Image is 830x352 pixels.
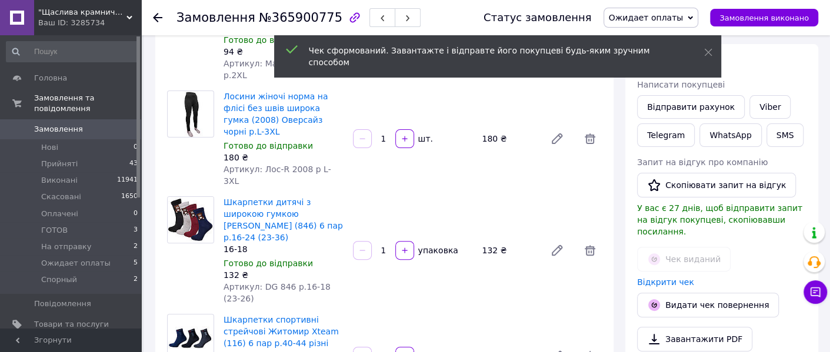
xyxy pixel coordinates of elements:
span: На отправку [41,242,91,252]
span: Готово до відправки [224,141,313,150]
span: ГОТОВ [41,225,68,236]
span: Видалити [578,239,602,262]
span: Спорный [41,274,77,285]
span: Головна [34,73,67,83]
span: Ожидает оплаты [609,13,684,22]
span: Скасовані [41,192,81,202]
img: Шкарпетки спортивні стрейчові Житомир Xteam (116) 6 пар р.40-44 різні кольори [168,326,214,348]
span: Готово до відправки [224,35,313,45]
span: 0 [134,142,138,153]
span: Запит на відгук про компанію [637,157,768,167]
a: Лосини жіночі норма на флісі без швів широка гумка (2008) Оверсайз чорні р.L-3XL [224,92,328,136]
img: Лосини жіночі норма на флісі без швів широка гумка (2008) Оверсайз чорні р.L-3XL [177,91,204,137]
button: Чат з покупцем [804,280,827,304]
span: Товари та послуги [34,319,109,330]
span: 2 [134,242,138,252]
span: "Щаслива крамничка" [38,7,126,18]
span: Артикул: DG 846 р.16-18 (23-26) [224,282,331,303]
img: Шкарпетки дитячі з широкою гумкою Житомир Lomani (846) 6 пар р.16-24 (23-36) [168,197,214,243]
span: У вас є 27 днів, щоб відправити запит на відгук покупцеві, скопіювавши посилання. [637,203,802,236]
div: Ваш ID: 3285734 [38,18,141,28]
div: Статус замовлення [484,12,592,24]
span: Замовлення [176,11,255,25]
span: 11941 [117,175,138,186]
span: 1650 [121,192,138,202]
button: SMS [766,123,804,147]
span: Готово до відправки [224,259,313,268]
a: WhatsApp [699,123,761,147]
div: шт. [415,133,434,145]
div: 132 ₴ [477,242,541,259]
a: Редагувати [545,127,569,150]
div: 180 ₴ [224,152,344,163]
a: Viber [749,95,791,119]
span: Написати покупцеві [637,80,725,89]
span: Артикул: Мачо-R 5702 р.2XL [224,59,319,80]
a: Шкарпетки дитячі з широкою гумкою [PERSON_NAME] (846) 6 пар р.16-24 (23-36) [224,197,343,242]
button: Відправити рахунок [637,95,745,119]
span: Повідомлення [34,299,91,309]
span: Артикул: Лос-R 2008 р L-3XL [224,165,331,186]
button: Видати чек повернення [637,293,779,317]
div: упаковка [415,244,459,256]
div: Чек сформований. Завантажте і відправте його покупцеві будь-яким зручним способом [309,45,675,68]
div: 132 ₴ [224,269,344,281]
div: 16-18 [224,243,344,255]
span: Оплачені [41,209,78,219]
a: Відкрити чек [637,277,694,287]
span: Виконані [41,175,78,186]
input: Пошук [6,41,139,62]
span: №365900775 [259,11,342,25]
div: 94 ₴ [224,46,344,58]
span: Прийняті [41,159,78,169]
span: 43 [129,159,138,169]
span: 0 [134,209,138,219]
div: 180 ₴ [477,130,541,147]
button: Скопіювати запит на відгук [637,173,796,197]
span: Замовлення та повідомлення [34,93,141,114]
a: Редагувати [545,239,569,262]
span: 3 [134,225,138,236]
span: Замовлення виконано [719,14,809,22]
span: Замовлення [34,124,83,135]
span: 2 [134,274,138,285]
a: Завантажити PDF [637,327,752,351]
a: Telegram [637,123,695,147]
div: Повернутися назад [153,12,162,24]
span: 5 [134,258,138,269]
span: Ожидает оплаты [41,258,111,269]
span: Видалити [578,127,602,150]
span: Нові [41,142,58,153]
button: Замовлення виконано [710,9,818,26]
